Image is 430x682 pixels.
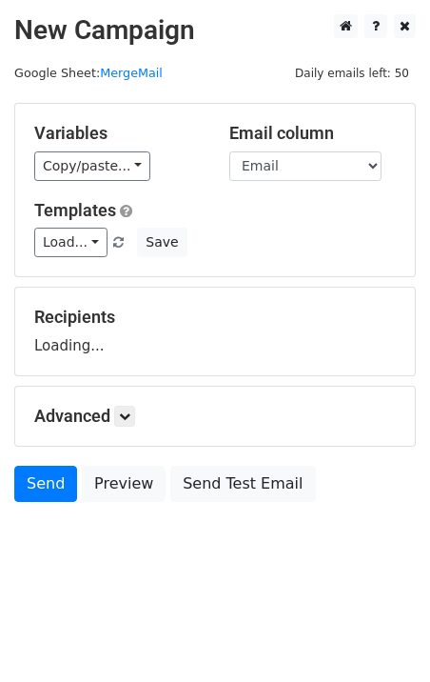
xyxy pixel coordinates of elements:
[288,66,416,80] a: Daily emails left: 50
[34,307,396,356] div: Loading...
[34,200,116,220] a: Templates
[34,228,107,257] a: Load...
[137,228,186,257] button: Save
[34,307,396,328] h5: Recipients
[100,66,163,80] a: MergeMail
[170,466,315,502] a: Send Test Email
[14,14,416,47] h2: New Campaign
[34,123,201,144] h5: Variables
[82,466,166,502] a: Preview
[34,151,150,181] a: Copy/paste...
[229,123,396,144] h5: Email column
[288,63,416,84] span: Daily emails left: 50
[14,466,77,502] a: Send
[34,406,396,427] h5: Advanced
[14,66,163,80] small: Google Sheet:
